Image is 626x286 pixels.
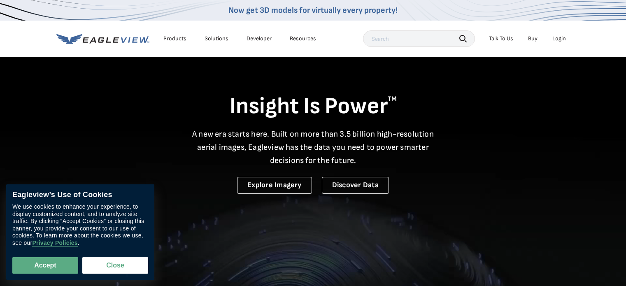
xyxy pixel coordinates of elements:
[228,5,398,15] a: Now get 3D models for virtually every property!
[32,240,77,247] a: Privacy Policies
[322,177,389,194] a: Discover Data
[247,35,272,42] a: Developer
[56,92,570,121] h1: Insight Is Power
[12,204,148,247] div: We use cookies to enhance your experience, to display customized content, and to analyze site tra...
[12,191,148,200] div: Eagleview’s Use of Cookies
[552,35,566,42] div: Login
[237,177,312,194] a: Explore Imagery
[205,35,228,42] div: Solutions
[528,35,538,42] a: Buy
[82,257,148,274] button: Close
[388,95,397,103] sup: TM
[290,35,316,42] div: Resources
[163,35,186,42] div: Products
[187,128,439,167] p: A new era starts here. Built on more than 3.5 billion high-resolution aerial images, Eagleview ha...
[12,257,78,274] button: Accept
[489,35,513,42] div: Talk To Us
[363,30,475,47] input: Search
